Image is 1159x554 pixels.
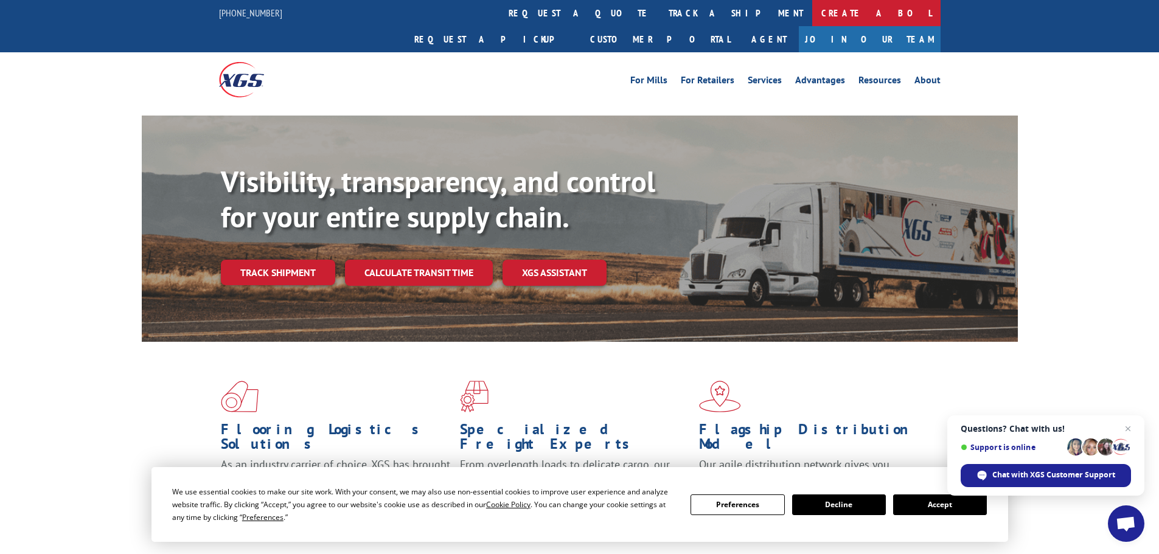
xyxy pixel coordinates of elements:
a: Agent [739,26,799,52]
a: Resources [858,75,901,89]
div: Chat with XGS Customer Support [961,464,1131,487]
p: From overlength loads to delicate cargo, our experienced staff knows the best way to move your fr... [460,457,690,511]
div: Cookie Consent Prompt [151,467,1008,542]
h1: Flooring Logistics Solutions [221,422,451,457]
img: xgs-icon-total-supply-chain-intelligence-red [221,381,259,412]
span: Preferences [242,512,284,522]
img: xgs-icon-flagship-distribution-model-red [699,381,741,412]
div: Open chat [1108,505,1144,542]
a: For Mills [630,75,667,89]
div: We use essential cookies to make our site work. With your consent, we may also use non-essential ... [172,485,676,524]
a: For Retailers [681,75,734,89]
a: [PHONE_NUMBER] [219,7,282,19]
button: Preferences [691,494,784,515]
a: Request a pickup [405,26,581,52]
button: Accept [893,494,987,515]
a: Customer Portal [581,26,739,52]
a: Calculate transit time [345,260,493,286]
span: Close chat [1121,421,1135,436]
span: Chat with XGS Customer Support [992,469,1115,480]
a: Advantages [795,75,845,89]
span: Cookie Policy [486,499,531,510]
span: Support is online [961,443,1063,452]
a: Join Our Team [799,26,941,52]
b: Visibility, transparency, and control for your entire supply chain. [221,162,655,235]
img: xgs-icon-focused-on-flooring-red [460,381,489,412]
span: Our agile distribution network gives you nationwide inventory management on demand. [699,457,923,486]
span: Questions? Chat with us! [961,424,1131,434]
h1: Flagship Distribution Model [699,422,929,457]
span: As an industry carrier of choice, XGS has brought innovation and dedication to flooring logistics... [221,457,450,500]
a: XGS ASSISTANT [503,260,607,286]
a: Track shipment [221,260,335,285]
button: Decline [792,494,886,515]
a: About [914,75,941,89]
a: Services [748,75,782,89]
h1: Specialized Freight Experts [460,422,690,457]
